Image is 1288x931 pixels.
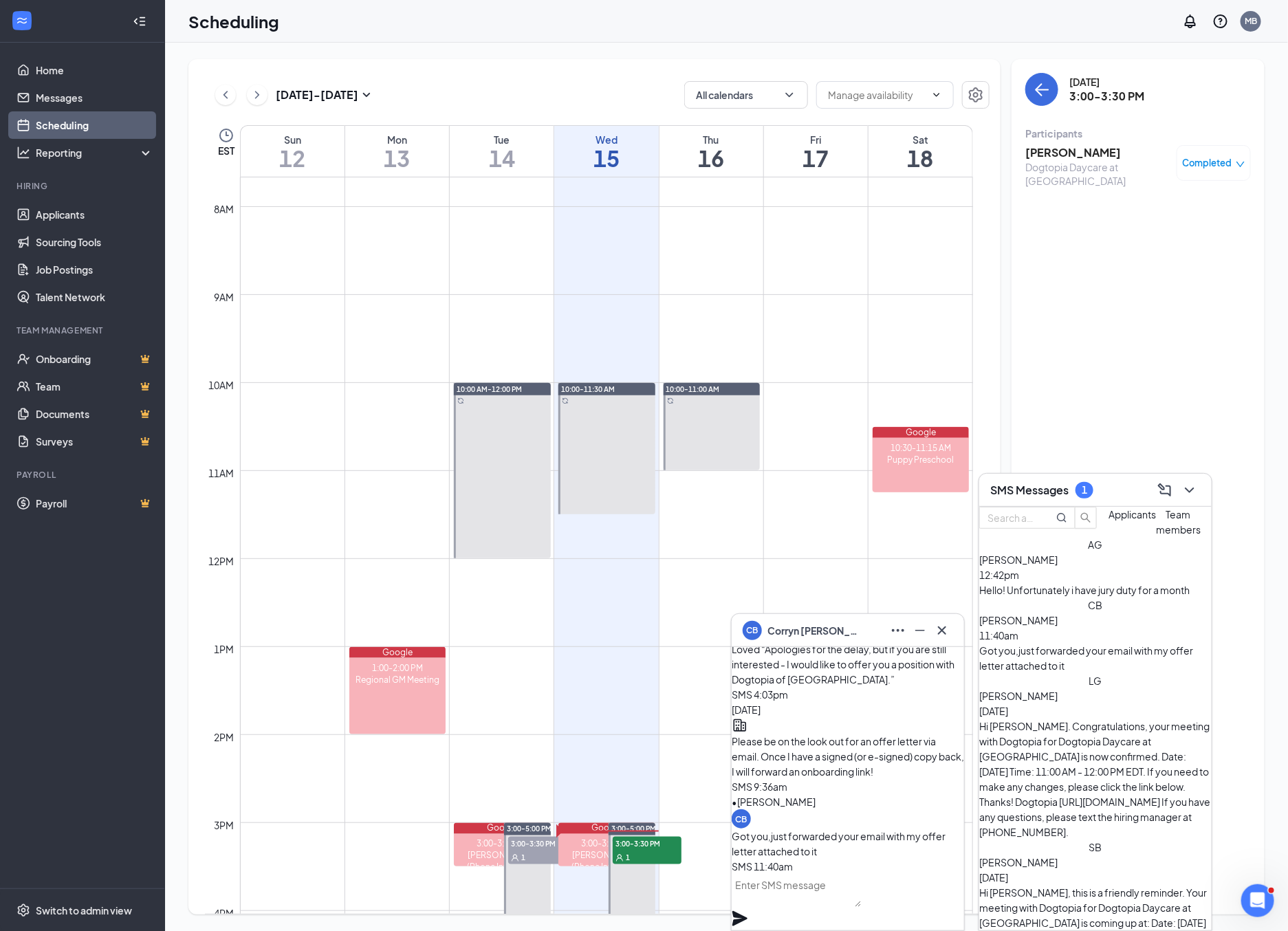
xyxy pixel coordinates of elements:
[450,146,554,170] h1: 14
[1089,840,1102,855] div: SB
[873,454,969,465] div: Puppy Preschool
[554,146,658,170] h1: 15
[873,427,969,438] div: Google
[764,146,868,170] h1: 17
[869,146,972,170] h1: 18
[732,703,761,716] span: [DATE]
[783,88,796,102] svg: ChevronDown
[17,180,151,192] div: Hiring
[979,871,1008,884] span: [DATE]
[1089,673,1102,688] div: LG
[1109,508,1156,521] span: Applicants
[1076,512,1096,523] span: search
[36,428,153,455] a: SurveysCrown
[345,126,449,177] a: October 13, 2025
[764,126,868,177] a: October 17, 2025
[934,622,950,639] svg: Cross
[732,910,748,927] button: Plane
[36,84,153,111] a: Messages
[17,469,151,481] div: Payroll
[732,687,964,702] div: SMS 4:03pm
[979,629,1018,642] span: 11:40am
[979,856,1058,868] span: [PERSON_NAME]
[732,830,946,857] span: Got you,just forwarded your email with my offer letter attached to it
[206,554,237,569] div: 12pm
[1075,507,1097,529] button: search
[1025,145,1170,160] h3: [PERSON_NAME]
[987,510,1037,525] input: Search applicant
[358,87,375,103] svg: SmallChevronDown
[732,735,964,778] span: Please be on the look out for an offer letter via email. Once I have a signed (or e-signed) copy ...
[1179,479,1201,501] button: ChevronDown
[36,345,153,373] a: OnboardingCrown
[732,779,964,794] div: SMS 9:36am
[454,823,551,834] div: Google
[17,325,151,336] div: Team Management
[979,554,1058,566] span: [PERSON_NAME]
[188,10,279,33] h1: Scheduling
[979,705,1008,717] span: [DATE]
[133,14,146,28] svg: Collapse
[615,854,624,862] svg: User
[659,133,763,146] div: Thu
[457,384,522,394] span: 10:00 AM-12:00 PM
[736,813,747,825] div: CB
[508,837,577,851] span: 3:00-3:30 PM
[887,620,909,642] button: Ellipses
[626,853,630,863] span: 1
[36,903,132,917] div: Switch to admin view
[349,662,446,674] div: 1:00-2:00 PM
[36,256,153,283] a: Job Postings
[206,465,237,481] div: 11am
[521,853,525,863] span: 1
[828,87,926,102] input: Manage availability
[611,824,656,834] span: 3:00-5:00 PM
[558,850,655,897] div: [PERSON_NAME] (Phone Interview - Dogtopia Daycare at [GEOGRAPHIC_DATA])
[36,201,153,228] a: Applicants
[1082,484,1087,496] div: 1
[1025,73,1058,106] button: back-button
[873,442,969,454] div: 10:30-11:15 AM
[666,384,720,394] span: 10:00-11:00 AM
[241,126,345,177] a: October 12, 2025
[890,622,906,639] svg: Ellipses
[36,111,153,139] a: Scheduling
[684,81,808,109] button: All calendarsChevronDown
[554,126,658,177] a: October 15, 2025
[1089,537,1103,552] div: AG
[212,201,237,217] div: 8am
[1245,15,1257,27] div: MB
[250,87,264,103] svg: ChevronRight
[212,289,237,305] div: 9am
[1025,127,1251,140] div: Participants
[558,823,655,834] div: Google
[507,824,552,834] span: 3:00-5:00 PM
[219,87,232,103] svg: ChevronLeft
[17,903,30,917] svg: Settings
[349,674,446,686] div: Regional GM Meeting
[212,906,237,921] div: 4pm
[968,87,984,103] svg: Settings
[558,838,655,850] div: 3:00-3:30 PM
[962,81,990,109] button: Settings
[1034,81,1050,98] svg: ArrowLeft
[764,133,868,146] div: Fri
[36,373,153,400] a: TeamCrown
[931,89,942,100] svg: ChevronDown
[979,614,1058,626] span: [PERSON_NAME]
[450,126,554,177] a: October 14, 2025
[1236,160,1245,169] span: down
[562,397,569,404] svg: Sync
[1056,512,1067,523] svg: MagnifyingGlass
[1241,884,1274,917] iframe: Intercom live chat
[457,397,464,404] svg: Sync
[979,719,1212,840] div: Hi [PERSON_NAME]. Congratulations, your meeting with Dogtopia for Dogtopia Daycare at [GEOGRAPHIC...
[869,126,972,177] a: October 18, 2025
[218,127,234,144] svg: Clock
[345,133,449,146] div: Mon
[1025,160,1170,188] div: Dogtopia Daycare at [GEOGRAPHIC_DATA]
[554,133,658,146] div: Wed
[215,85,236,105] button: ChevronLeft
[732,717,748,734] svg: Company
